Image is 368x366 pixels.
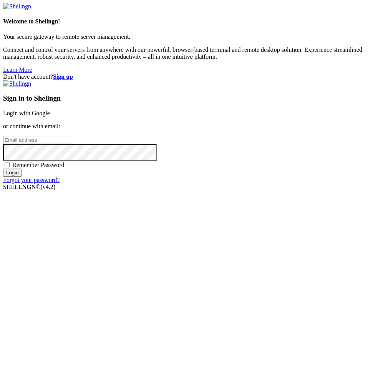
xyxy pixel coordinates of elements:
p: Connect and control your servers from anywhere with our powerful, browser-based terminal and remo... [3,46,365,60]
p: or continue with email: [3,123,365,130]
p: Your secure gateway to remote server management. [3,33,365,40]
img: Shellngn [3,3,31,10]
a: Login with Google [3,110,50,116]
input: Remember Password [5,162,10,167]
span: Remember Password [12,162,65,168]
span: 4.2.0 [41,184,56,190]
h4: Welcome to Shellngn! [3,18,365,25]
h3: Sign in to Shellngn [3,94,365,103]
input: Email address [3,136,71,144]
div: Don't have account? [3,73,365,80]
input: Login [3,169,22,177]
a: Learn More [3,66,32,73]
a: Sign up [53,73,73,80]
img: Shellngn [3,80,31,87]
a: Forgot your password? [3,177,60,183]
b: NGN [22,184,36,190]
span: SHELL © [3,184,55,190]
